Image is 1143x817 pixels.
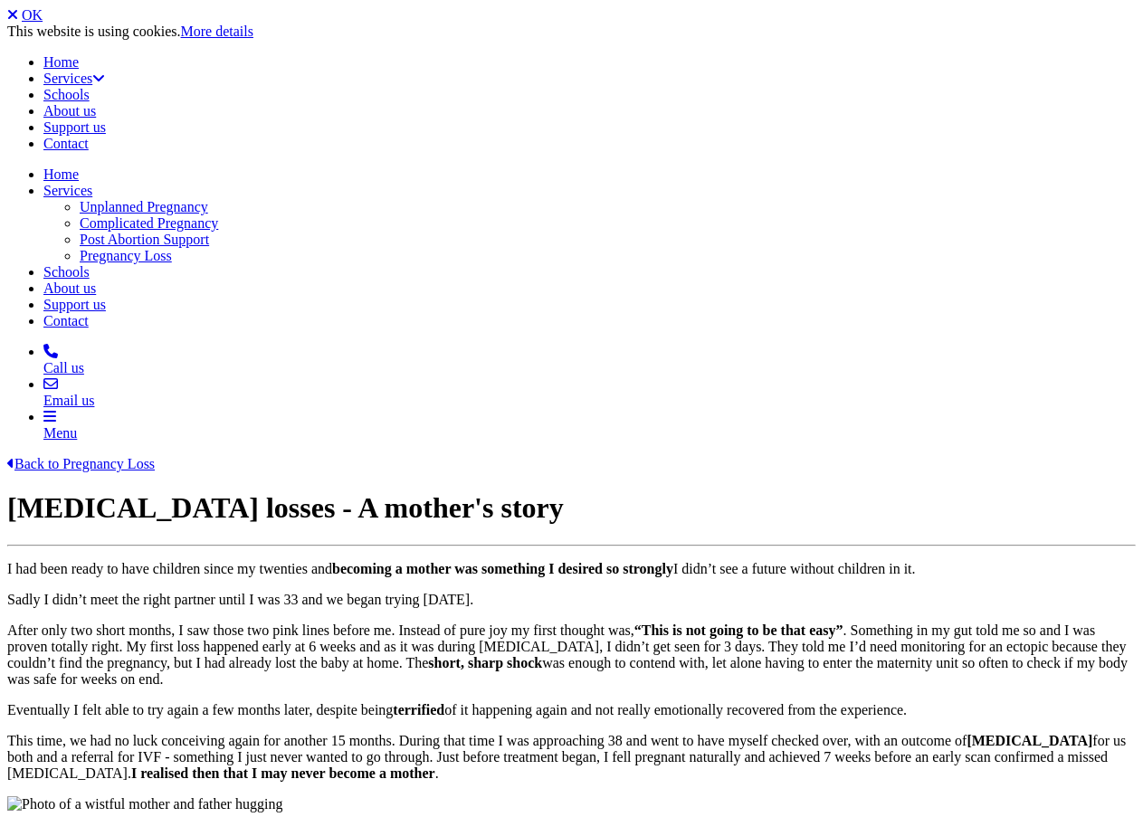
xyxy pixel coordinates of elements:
[43,166,79,182] a: Home
[7,622,1136,688] p: After only two short months, I saw those two pink lines before me. Instead of pure joy my first t...
[7,24,1136,40] div: This website is using cookies.
[332,561,673,576] strong: becoming a mother was something I desired so strongly
[80,199,208,214] a: Unplanned Pregnancy
[7,456,155,471] a: Back to Pregnancy Loss
[43,103,96,119] a: About us
[7,592,1136,608] p: Sadly I didn’t meet the right partner until I was 33 and we began trying [DATE].
[43,280,96,296] a: About us
[43,313,89,328] a: Contact
[43,409,1136,442] a: Menu
[428,655,542,670] strong: short, sharp shock
[43,183,92,198] a: Services
[43,297,106,312] a: Support us
[393,702,444,717] strong: terrified
[43,54,79,70] a: Home
[181,24,253,39] a: More details
[43,393,1136,409] div: Email us
[43,119,106,135] a: Support us
[80,248,172,263] a: Pregnancy Loss
[43,87,90,102] a: Schools
[43,71,105,86] a: Services
[43,136,89,151] a: Contact
[131,765,435,781] strong: I realised then that I may never become a mother
[22,7,43,23] a: OK
[7,702,1136,718] p: Eventually I felt able to try again a few months later, despite being of it happening again and n...
[43,264,90,280] a: Schools
[43,344,1136,376] a: Call us
[7,796,282,812] img: Photo of a wistful mother and father hugging
[80,215,218,231] a: Complicated Pregnancy
[7,561,1136,577] p: I had been ready to have children since my twenties and I didn’t see a future without children in...
[80,232,209,247] a: Post Abortion Support
[43,376,1136,409] a: Email us
[7,491,1136,525] h1: [MEDICAL_DATA] losses - A mother's story
[7,733,1136,782] p: This time, we had no luck conceiving again for another 15 months. During that time I was approach...
[634,622,843,638] strong: “This is not going to be that easy”
[43,360,1136,376] div: Call us
[43,425,1136,442] div: Menu
[967,733,1092,748] strong: [MEDICAL_DATA]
